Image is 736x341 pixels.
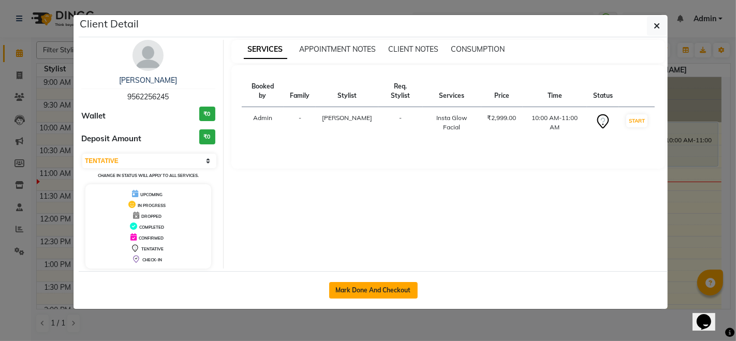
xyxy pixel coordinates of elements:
td: - [378,107,422,139]
h3: ₹0 [199,129,215,144]
td: Admin [242,107,284,139]
iframe: chat widget [693,300,726,331]
button: Mark Done And Checkout [329,282,418,299]
th: Family [284,76,316,107]
span: TENTATIVE [141,246,164,251]
span: Deposit Amount [81,133,141,145]
span: CONFIRMED [139,235,164,241]
h5: Client Detail [80,16,139,32]
span: CHECK-IN [142,257,162,262]
th: Services [423,76,481,107]
span: UPCOMING [140,192,163,197]
td: 10:00 AM-11:00 AM [523,107,587,139]
span: APPOINTMENT NOTES [300,45,376,54]
span: COMPLETED [139,225,164,230]
span: Wallet [81,110,106,122]
span: [PERSON_NAME] [322,114,372,122]
button: START [626,114,647,127]
h3: ₹0 [199,107,215,122]
th: Booked by [242,76,284,107]
th: Price [481,76,523,107]
a: [PERSON_NAME] [119,76,177,85]
th: Time [523,76,587,107]
div: ₹2,999.00 [488,113,517,123]
span: 9562256245 [127,92,169,101]
th: Stylist [316,76,378,107]
img: avatar [133,40,164,71]
td: - [284,107,316,139]
span: CONSUMPTION [451,45,505,54]
div: Insta Glow Facial [429,113,475,132]
span: DROPPED [141,214,161,219]
span: CLIENT NOTES [389,45,439,54]
span: IN PROGRESS [138,203,166,208]
th: Status [587,76,619,107]
small: Change in status will apply to all services. [98,173,199,178]
th: Req. Stylist [378,76,422,107]
span: SERVICES [244,40,287,59]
